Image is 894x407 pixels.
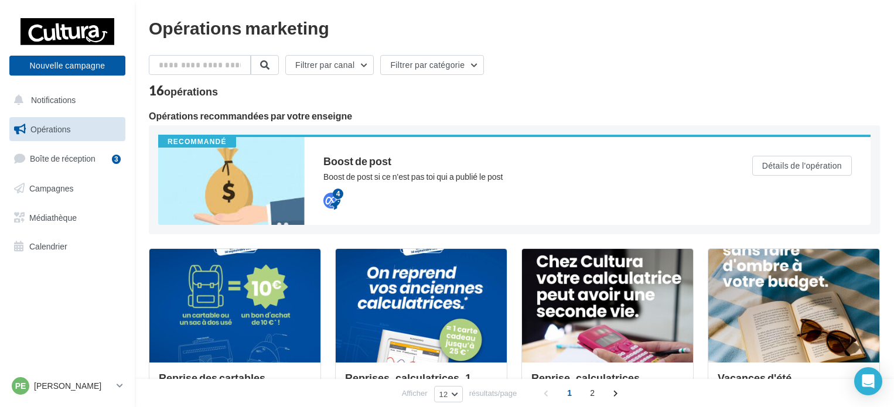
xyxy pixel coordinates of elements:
div: Vacances d'été [718,372,870,395]
div: Reprise des cartables [159,372,311,395]
button: Filtrer par catégorie [380,55,484,75]
div: 16 [149,84,218,97]
div: Open Intercom Messenger [854,367,882,395]
a: Calendrier [7,234,128,259]
div: Opérations marketing [149,19,880,36]
button: Notifications [7,88,123,112]
span: Pe [15,380,26,392]
a: Opérations [7,117,128,142]
span: 2 [583,384,602,402]
a: Médiathèque [7,206,128,230]
button: Nouvelle campagne [9,56,125,76]
span: Calendrier [29,241,67,251]
span: Afficher [402,388,428,399]
span: 1 [560,384,579,402]
a: Campagnes [7,176,128,201]
span: Opérations [30,124,70,134]
p: [PERSON_NAME] [34,380,112,392]
div: Boost de post si ce n'est pas toi qui a publié le post [323,171,705,183]
button: Filtrer par canal [285,55,374,75]
div: Boost de post [323,156,705,166]
a: Pe [PERSON_NAME] [9,375,125,397]
button: 12 [434,386,463,402]
span: résultats/page [469,388,517,399]
div: 3 [112,155,121,164]
span: Médiathèque [29,212,77,222]
div: Reprise_calculatrices [531,372,684,395]
span: Boîte de réception [30,153,95,163]
div: Recommandé [158,137,236,148]
div: Reprises_calculatrices_1 [345,372,497,395]
div: 4 [333,189,343,199]
span: 12 [439,389,448,399]
span: Notifications [31,95,76,105]
a: Boîte de réception3 [7,146,128,171]
div: opérations [164,86,218,97]
div: Opérations recommandées par votre enseigne [149,111,880,121]
button: Détails de l'opération [752,156,852,176]
span: Campagnes [29,183,74,193]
